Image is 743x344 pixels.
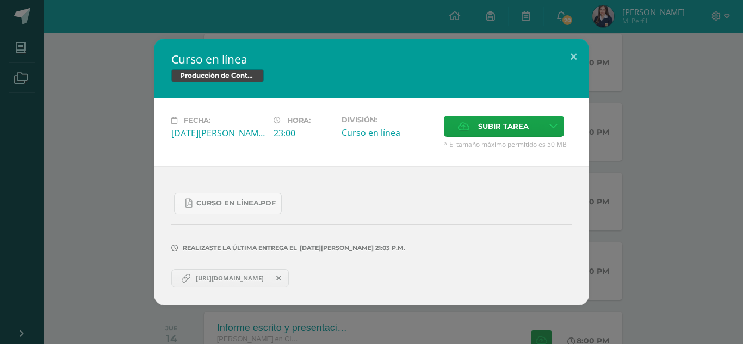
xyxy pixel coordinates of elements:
div: [DATE][PERSON_NAME] [171,127,265,139]
span: Subir tarea [478,116,529,136]
span: Realizaste la última entrega el [183,244,297,252]
span: Producción de Contenidos Digitales [171,69,264,82]
button: Close (Esc) [558,39,589,76]
span: Fecha: [184,116,210,124]
span: [URL][DOMAIN_NAME] [190,274,269,283]
span: Remover entrega [270,272,288,284]
div: Curso en línea [342,127,435,139]
span: Curso en línea.pdf [196,199,276,208]
span: Hora: [287,116,311,124]
label: División: [342,116,435,124]
a: Curso en línea.pdf [174,193,282,214]
span: [DATE][PERSON_NAME] 21:03 p.m. [297,248,405,248]
span: * El tamaño máximo permitido es 50 MB [444,140,572,149]
div: 23:00 [274,127,333,139]
h2: Curso en línea [171,52,572,67]
a: [URL][DOMAIN_NAME] [171,269,289,287]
